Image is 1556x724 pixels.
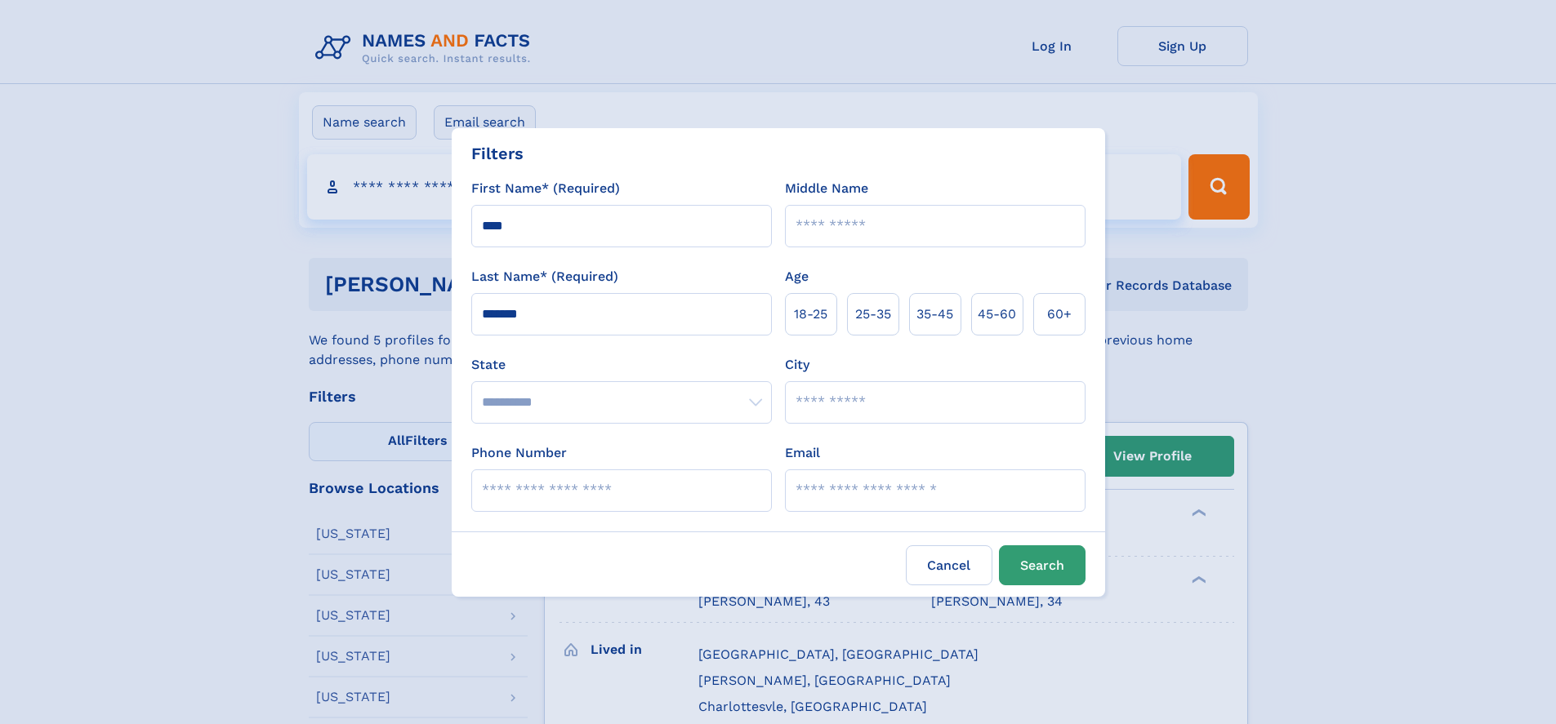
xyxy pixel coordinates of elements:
[999,545,1086,585] button: Search
[855,304,891,324] span: 25‑35
[785,355,809,375] label: City
[785,267,809,286] label: Age
[471,179,620,198] label: First Name* (Required)
[471,141,524,166] div: Filters
[471,267,618,286] label: Last Name* (Required)
[785,179,868,198] label: Middle Name
[978,304,1016,324] span: 45‑60
[1047,304,1072,324] span: 60+
[471,443,567,463] label: Phone Number
[471,355,772,375] label: State
[916,304,953,324] span: 35‑45
[785,443,820,463] label: Email
[906,545,992,585] label: Cancel
[794,304,827,324] span: 18‑25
